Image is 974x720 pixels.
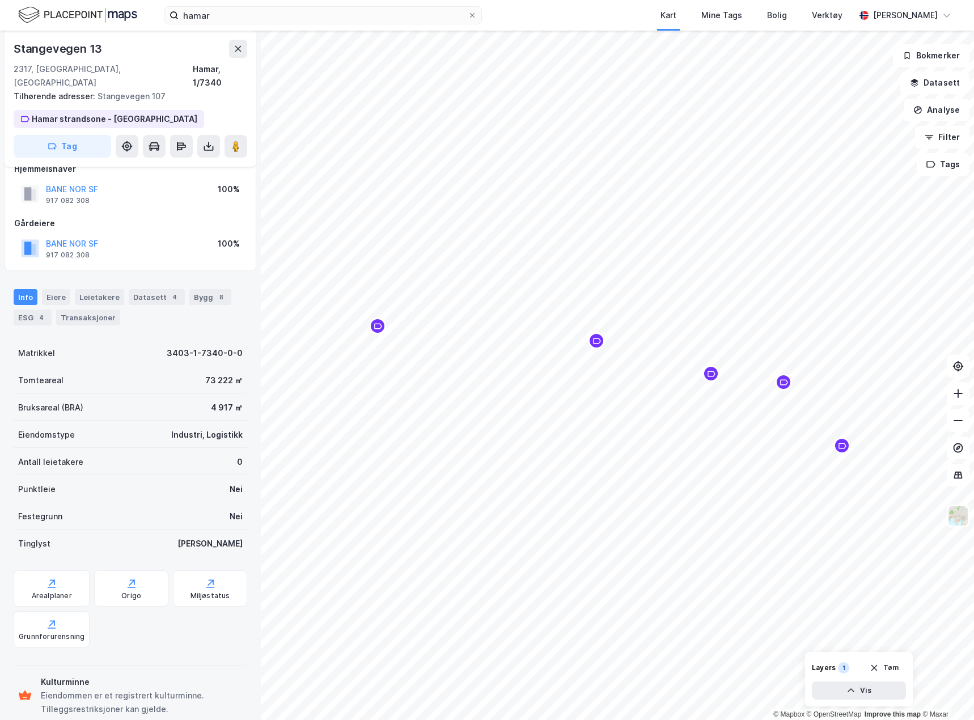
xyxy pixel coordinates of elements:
[369,317,386,334] div: Map marker
[812,663,836,672] div: Layers
[179,7,468,24] input: Søk på adresse, matrikkel, gårdeiere, leietakere eller personer
[190,591,230,600] div: Miljøstatus
[121,591,141,600] div: Origo
[230,482,243,496] div: Nei
[660,9,676,22] div: Kart
[862,659,906,677] button: Tøm
[36,312,47,323] div: 4
[18,537,50,550] div: Tinglyst
[18,374,63,387] div: Tomteareal
[917,153,969,176] button: Tags
[18,455,83,469] div: Antall leietakere
[812,9,842,22] div: Verktøy
[14,62,193,90] div: 2317, [GEOGRAPHIC_DATA], [GEOGRAPHIC_DATA]
[701,9,742,22] div: Mine Tags
[917,666,974,720] div: Kontrollprogram for chat
[702,365,719,382] div: Map marker
[14,135,111,158] button: Tag
[205,374,243,387] div: 73 222 ㎡
[41,675,243,689] div: Kulturminne
[42,289,70,305] div: Eiere
[812,681,906,700] button: Vis
[41,689,243,716] div: Eiendommen er et registrert kulturminne. Tilleggsrestriksjoner kan gjelde.
[14,91,98,101] span: Tilhørende adresser:
[833,437,850,454] div: Map marker
[167,346,243,360] div: 3403-1-7340-0-0
[46,251,90,260] div: 917 082 308
[947,505,969,527] img: Z
[75,289,124,305] div: Leietakere
[18,346,55,360] div: Matrikkel
[900,71,969,94] button: Datasett
[18,5,137,25] img: logo.f888ab2527a4732fd821a326f86c7f29.svg
[19,632,84,641] div: Grunnforurensning
[46,196,90,205] div: 917 082 308
[189,289,231,305] div: Bygg
[129,289,185,305] div: Datasett
[18,428,75,442] div: Eiendomstype
[14,310,52,325] div: ESG
[865,710,921,718] a: Improve this map
[32,112,197,126] div: Hamar strandsone - [GEOGRAPHIC_DATA]
[18,510,62,523] div: Festegrunn
[18,401,83,414] div: Bruksareal (BRA)
[773,710,804,718] a: Mapbox
[873,9,938,22] div: [PERSON_NAME]
[169,291,180,303] div: 4
[893,44,969,67] button: Bokmerker
[775,374,792,391] div: Map marker
[14,289,37,305] div: Info
[230,510,243,523] div: Nei
[177,537,243,550] div: [PERSON_NAME]
[838,662,849,674] div: 1
[237,455,243,469] div: 0
[588,332,605,349] div: Map marker
[904,99,969,121] button: Analyse
[917,666,974,720] iframe: Chat Widget
[211,401,243,414] div: 4 917 ㎡
[14,40,104,58] div: Stangevegen 13
[14,162,247,176] div: Hjemmelshaver
[18,482,56,496] div: Punktleie
[915,126,969,149] button: Filter
[767,9,787,22] div: Bolig
[193,62,247,90] div: Hamar, 1/7340
[56,310,120,325] div: Transaksjoner
[14,217,247,230] div: Gårdeiere
[215,291,227,303] div: 8
[807,710,862,718] a: OpenStreetMap
[32,591,72,600] div: Arealplaner
[14,90,238,103] div: Stangevegen 107
[171,428,243,442] div: Industri, Logistikk
[218,237,240,251] div: 100%
[218,183,240,196] div: 100%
